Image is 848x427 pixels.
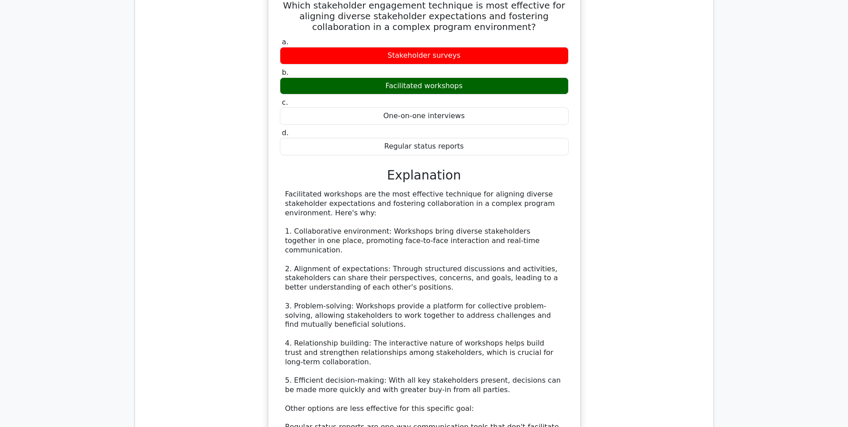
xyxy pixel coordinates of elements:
[280,107,569,125] div: One-on-one interviews
[280,47,569,64] div: Stakeholder surveys
[280,138,569,155] div: Regular status reports
[282,128,289,137] span: d.
[282,38,289,46] span: a.
[282,98,288,107] span: c.
[282,68,289,77] span: b.
[285,168,563,183] h3: Explanation
[280,77,569,95] div: Facilitated workshops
